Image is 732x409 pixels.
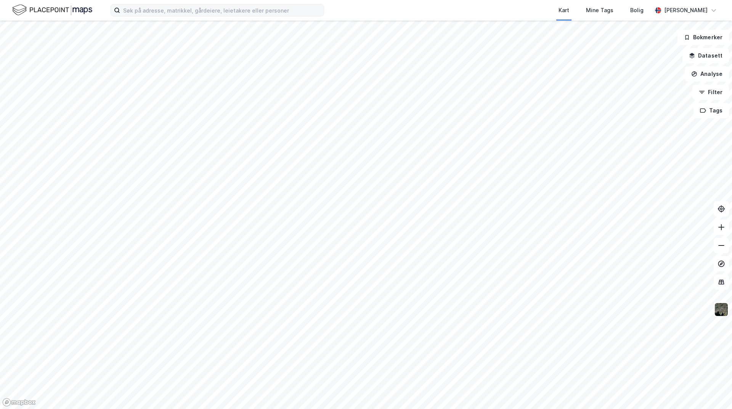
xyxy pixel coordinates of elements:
input: Søk på adresse, matrikkel, gårdeiere, leietakere eller personer [120,5,324,16]
a: Mapbox homepage [2,398,36,407]
button: Tags [693,103,729,118]
button: Bokmerker [677,30,729,45]
div: Mine Tags [586,6,613,15]
div: Bolig [630,6,644,15]
button: Datasett [682,48,729,63]
button: Filter [692,85,729,100]
div: [PERSON_NAME] [664,6,708,15]
div: Kart [559,6,569,15]
iframe: Chat Widget [694,372,732,409]
button: Analyse [685,66,729,82]
img: 9k= [714,302,729,317]
img: logo.f888ab2527a4732fd821a326f86c7f29.svg [12,3,92,17]
div: Kontrollprogram for chat [694,372,732,409]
